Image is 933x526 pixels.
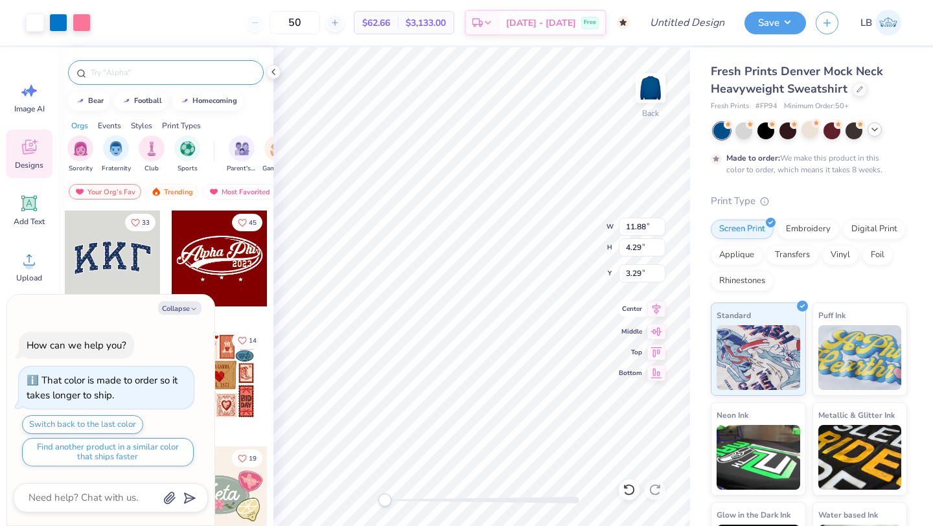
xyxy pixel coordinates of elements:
button: homecoming [172,91,243,111]
img: trend_line.gif [75,97,86,105]
div: football [134,97,162,104]
img: Sorority Image [73,141,88,156]
input: Try "Alpha" [89,66,255,79]
span: 45 [249,220,257,226]
span: 33 [142,220,150,226]
img: Game Day Image [270,141,285,156]
div: Orgs [71,120,88,131]
div: That color is made to order so it takes longer to ship. [27,374,178,402]
span: Water based Ink [818,508,878,521]
img: trend_line.gif [121,97,132,105]
div: Transfers [766,246,818,265]
span: Club [144,164,159,174]
span: Bottom [619,368,642,378]
button: Save [744,12,806,34]
div: We make this product in this color to order, which means it takes 8 weeks. [726,152,886,176]
button: football [114,91,168,111]
img: Club Image [144,141,159,156]
span: Free [584,18,596,27]
img: most_fav.gif [75,187,85,196]
span: Add Text [14,216,45,227]
span: Fraternity [102,164,131,174]
span: [DATE] - [DATE] [506,16,576,30]
a: LB [855,10,907,36]
div: filter for Parent's Weekend [227,135,257,174]
span: # FP94 [755,101,777,112]
button: Like [232,214,262,231]
span: Fresh Prints [711,101,749,112]
div: Digital Print [843,220,906,239]
span: Standard [717,308,751,322]
span: Center [619,304,642,314]
span: Puff Ink [818,308,846,322]
img: Laila Baptiste [875,10,901,36]
div: Events [98,120,121,131]
div: Vinyl [822,246,858,265]
img: trend_line.gif [179,97,190,105]
div: Most Favorited [203,184,276,200]
img: Puff Ink [818,325,902,390]
div: Rhinestones [711,271,774,291]
div: homecoming [192,97,237,104]
div: Applique [711,246,763,265]
div: Embroidery [777,220,839,239]
button: Switch back to the last color [22,415,143,434]
button: filter button [67,135,93,174]
button: Like [232,450,262,467]
span: Neon Ink [717,408,748,422]
div: How can we help you? [27,339,126,352]
button: filter button [174,135,200,174]
button: filter button [102,135,131,174]
span: Sports [178,164,198,174]
div: Foil [862,246,893,265]
div: filter for Club [139,135,165,174]
div: filter for Game Day [262,135,292,174]
span: Sorority [69,164,93,174]
img: Neon Ink [717,425,800,490]
button: filter button [227,135,257,174]
div: Print Type [711,194,907,209]
strong: Made to order: [726,153,780,163]
span: Top [619,347,642,358]
div: Styles [131,120,152,131]
img: trending.gif [151,187,161,196]
button: filter button [139,135,165,174]
span: Fresh Prints Denver Mock Neck Heavyweight Sweatshirt [711,63,883,97]
span: Parent's Weekend [227,164,257,174]
button: Like [232,332,262,349]
div: Back [642,108,659,119]
div: Screen Print [711,220,774,239]
span: Middle [619,326,642,337]
span: $62.66 [362,16,390,30]
span: LB [860,16,872,30]
img: Metallic & Glitter Ink [818,425,902,490]
div: Trending [145,184,199,200]
span: Game Day [262,164,292,174]
div: bear [88,97,104,104]
img: most_fav.gif [209,187,219,196]
img: Fraternity Image [109,141,123,156]
div: filter for Sorority [67,135,93,174]
button: Like [125,214,155,231]
span: Designs [15,160,43,170]
span: 19 [249,455,257,462]
span: Metallic & Glitter Ink [818,408,895,422]
div: Accessibility label [378,494,391,507]
span: Upload [16,273,42,283]
img: Sports Image [180,141,195,156]
span: Minimum Order: 50 + [784,101,849,112]
span: $3,133.00 [406,16,446,30]
button: bear [68,91,109,111]
button: Collapse [158,301,202,315]
div: Print Types [162,120,201,131]
span: Image AI [14,104,45,114]
div: Your Org's Fav [69,184,141,200]
input: – – [270,11,320,34]
div: filter for Fraternity [102,135,131,174]
img: Standard [717,325,800,390]
button: Find another product in a similar color that ships faster [22,438,194,466]
button: filter button [262,135,292,174]
img: Back [638,75,663,101]
span: 14 [249,337,257,344]
input: Untitled Design [639,10,735,36]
